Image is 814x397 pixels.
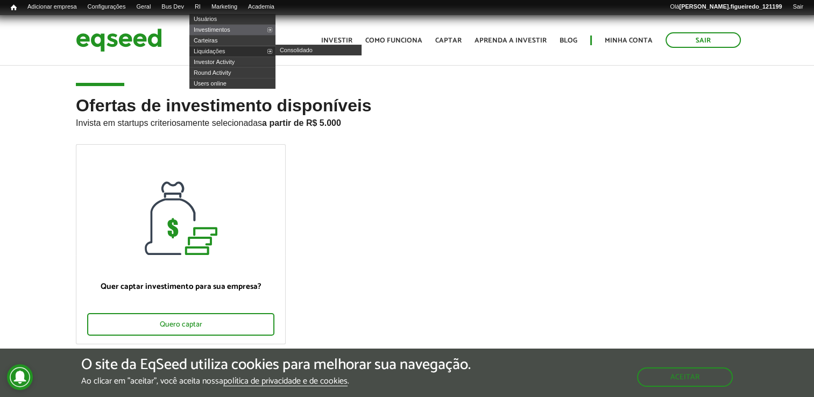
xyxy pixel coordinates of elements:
[666,32,741,48] a: Sair
[435,37,462,44] a: Captar
[664,3,787,11] a: Olá[PERSON_NAME].figueiredo_121199
[679,3,782,10] strong: [PERSON_NAME].figueiredo_121199
[560,37,577,44] a: Blog
[475,37,547,44] a: Aprenda a investir
[321,37,352,44] a: Investir
[787,3,809,11] a: Sair
[365,37,422,44] a: Como funciona
[76,115,738,128] p: Invista em startups criteriosamente selecionadas
[243,3,280,11] a: Academia
[11,4,17,11] span: Início
[22,3,82,11] a: Adicionar empresa
[76,96,738,144] h2: Ofertas de investimento disponíveis
[637,367,733,387] button: Aceitar
[223,377,348,386] a: política de privacidade e de cookies
[206,3,243,11] a: Marketing
[189,13,275,24] a: Usuários
[81,376,471,386] p: Ao clicar em "aceitar", você aceita nossa .
[131,3,156,11] a: Geral
[76,26,162,54] img: EqSeed
[87,282,274,292] p: Quer captar investimento para sua empresa?
[5,3,22,13] a: Início
[189,3,206,11] a: RI
[76,144,286,344] a: Quer captar investimento para sua empresa? Quero captar
[81,357,471,373] h5: O site da EqSeed utiliza cookies para melhorar sua navegação.
[605,37,653,44] a: Minha conta
[156,3,189,11] a: Bus Dev
[82,3,131,11] a: Configurações
[262,118,341,127] strong: a partir de R$ 5.000
[87,313,274,336] div: Quero captar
